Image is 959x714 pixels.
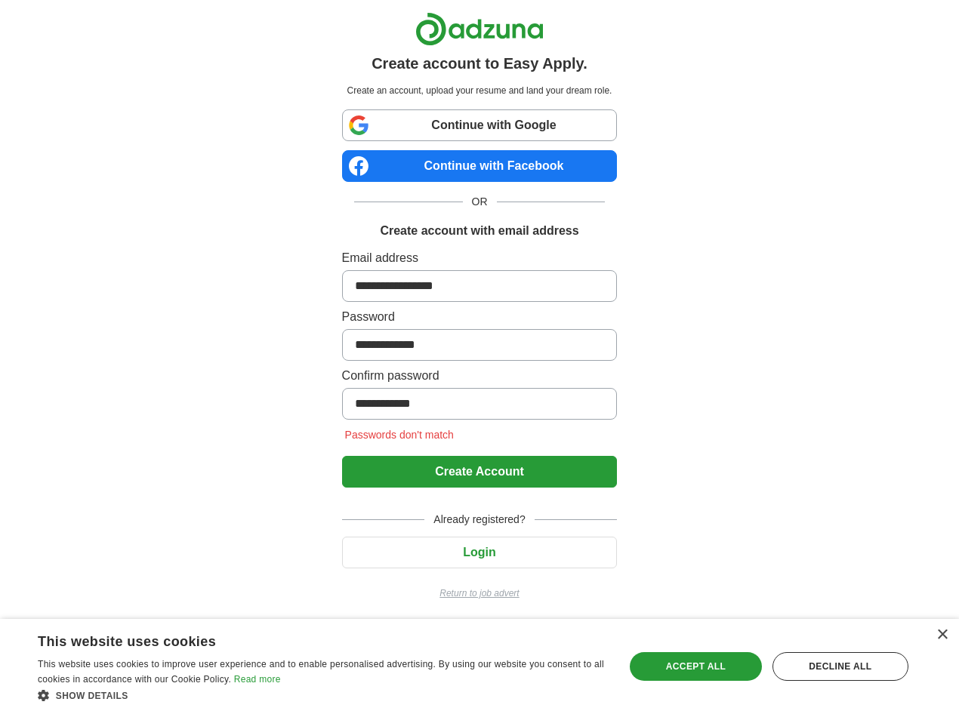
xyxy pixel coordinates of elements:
a: Return to job advert [342,586,618,600]
h1: Create account to Easy Apply. [372,52,587,75]
div: Show details [38,688,607,703]
button: Create Account [342,456,618,488]
p: Create an account, upload your resume and land your dream role. [345,84,615,97]
div: Accept all [630,652,762,681]
span: Show details [56,691,128,701]
img: Adzuna logo [415,12,544,46]
a: Login [342,546,618,559]
span: Already registered? [424,512,534,528]
a: Continue with Facebook [342,150,618,182]
a: Continue with Google [342,109,618,141]
a: Read more, opens a new window [234,674,281,685]
label: Confirm password [342,367,618,385]
span: Passwords don't match [342,429,457,441]
button: Login [342,537,618,568]
h1: Create account with email address [380,222,578,240]
span: OR [463,194,497,210]
div: Close [936,629,948,641]
label: Password [342,308,618,326]
span: This website uses cookies to improve user experience and to enable personalised advertising. By u... [38,659,604,685]
label: Email address [342,249,618,267]
div: This website uses cookies [38,628,569,651]
div: Decline all [772,652,908,681]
